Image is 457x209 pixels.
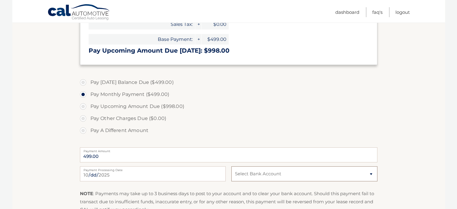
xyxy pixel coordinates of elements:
[395,7,410,17] a: Logout
[89,34,195,45] span: Base Payment:
[47,4,111,21] a: Cal Automotive
[89,47,369,54] h3: Pay Upcoming Amount Due [DATE]: $998.00
[89,19,195,29] span: Sales Tax:
[80,147,377,162] input: Payment Amount
[195,34,201,45] span: +
[195,19,201,29] span: +
[80,100,377,112] label: Pay Upcoming Amount Due ($998.00)
[80,166,226,181] input: Payment Date
[80,147,377,152] label: Payment Amount
[80,191,93,196] strong: NOTE
[80,88,377,100] label: Pay Monthly Payment ($499.00)
[80,76,377,88] label: Pay [DATE] Balance Due ($499.00)
[202,19,229,29] span: $0.00
[80,124,377,137] label: Pay A Different Amount
[372,7,382,17] a: FAQ's
[80,166,226,171] label: Payment Processing Date
[202,34,229,45] span: $499.00
[335,7,359,17] a: Dashboard
[80,112,377,124] label: Pay Other Charges Due ($0.00)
